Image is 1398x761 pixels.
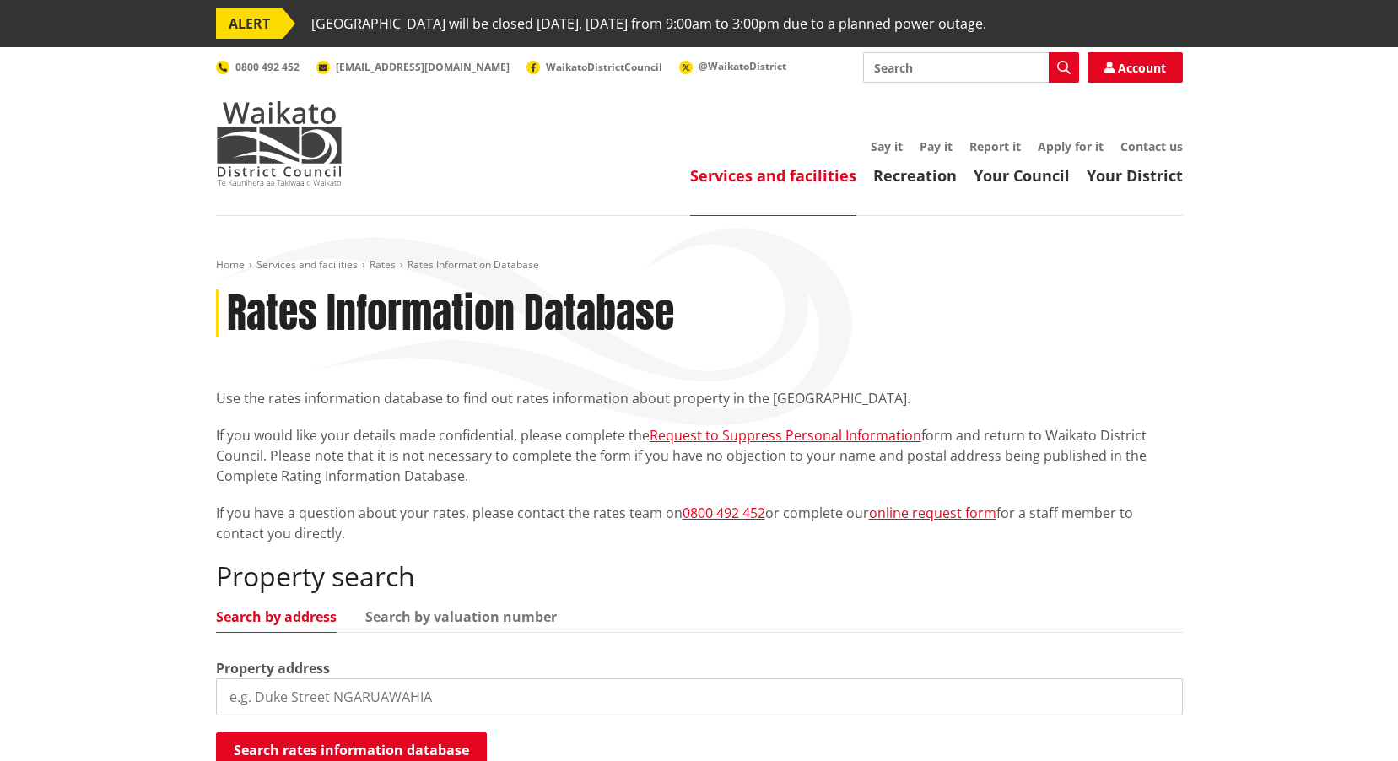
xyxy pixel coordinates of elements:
[216,678,1183,715] input: e.g. Duke Street NGARUAWAHIA
[683,504,765,522] a: 0800 492 452
[873,165,957,186] a: Recreation
[216,610,337,623] a: Search by address
[526,60,662,74] a: WaikatoDistrictCouncil
[216,101,343,186] img: Waikato District Council - Te Kaunihera aa Takiwaa o Waikato
[216,257,245,272] a: Home
[699,59,786,73] span: @WaikatoDistrict
[216,560,1183,592] h2: Property search
[336,60,510,74] span: [EMAIL_ADDRESS][DOMAIN_NAME]
[974,165,1070,186] a: Your Council
[365,610,557,623] a: Search by valuation number
[316,60,510,74] a: [EMAIL_ADDRESS][DOMAIN_NAME]
[216,388,1183,408] p: Use the rates information database to find out rates information about property in the [GEOGRAPHI...
[546,60,662,74] span: WaikatoDistrictCouncil
[869,504,996,522] a: online request form
[408,257,539,272] span: Rates Information Database
[969,138,1021,154] a: Report it
[216,8,283,39] span: ALERT
[216,425,1183,486] p: If you would like your details made confidential, please complete the form and return to Waikato ...
[1120,138,1183,154] a: Contact us
[863,52,1079,83] input: Search input
[1088,52,1183,83] a: Account
[216,258,1183,273] nav: breadcrumb
[311,8,986,39] span: [GEOGRAPHIC_DATA] will be closed [DATE], [DATE] from 9:00am to 3:00pm due to a planned power outage.
[216,60,300,74] a: 0800 492 452
[370,257,396,272] a: Rates
[216,658,330,678] label: Property address
[650,426,921,445] a: Request to Suppress Personal Information
[216,503,1183,543] p: If you have a question about your rates, please contact the rates team on or complete our for a s...
[690,165,856,186] a: Services and facilities
[871,138,903,154] a: Say it
[235,60,300,74] span: 0800 492 452
[1087,165,1183,186] a: Your District
[227,289,674,338] h1: Rates Information Database
[1038,138,1104,154] a: Apply for it
[920,138,953,154] a: Pay it
[679,59,786,73] a: @WaikatoDistrict
[256,257,358,272] a: Services and facilities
